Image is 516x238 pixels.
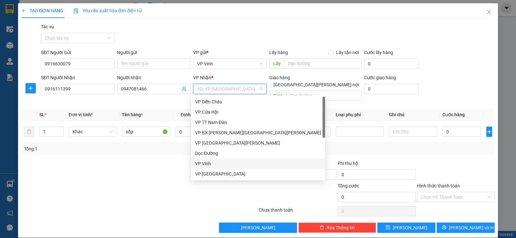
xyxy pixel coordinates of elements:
[377,223,435,233] button: save[PERSON_NAME]
[386,109,440,121] th: Ghi chú
[21,8,63,13] span: TẠO ĐƠN HÀNG
[364,75,396,80] label: Cước giao hàng
[219,223,297,233] button: [PERSON_NAME]
[338,160,415,169] div: Phí thu hộ
[191,117,325,128] div: VP TT Nam Đàn
[122,112,143,117] span: Tên hàng
[195,170,321,177] div: VP [GEOGRAPHIC_DATA]
[193,49,267,56] div: VP gửi
[442,112,465,117] span: Cước hàng
[24,127,34,137] button: delete
[195,98,321,105] div: VP Diễn Châu
[25,47,57,61] strong: PHIẾU GỬI HÀNG
[442,225,446,230] span: printer
[338,183,359,188] span: Tổng cước
[39,112,45,117] span: SL
[191,158,325,169] div: VP Vinh
[117,74,191,81] div: Người nhận
[191,107,325,117] div: VP Cửa Hội
[389,127,437,137] input: Ghi Chú
[195,150,321,157] div: Dọc Đường
[195,109,321,116] div: VP Cửa Hội
[449,224,494,231] span: [PERSON_NAME] và In
[25,83,36,93] button: plus
[191,138,325,148] div: VP Cầu Yên Xuân
[122,127,170,137] input: VD: Bàn, Ghế
[26,86,35,91] span: plus
[284,58,362,69] input: Dọc đường
[181,112,204,117] span: Định lượng
[195,119,321,126] div: VP TT Nam Đàn
[15,22,62,38] span: 42 [PERSON_NAME] [PERSON_NAME] - [GEOGRAPHIC_DATA]
[327,224,355,231] span: Xóa Thông tin
[393,224,427,231] span: [PERSON_NAME]
[197,59,263,69] span: VP Vinh
[269,58,284,69] span: Lấy
[364,84,419,94] input: Cước giao hàng
[195,139,321,147] div: VP [GEOGRAPHIC_DATA][PERSON_NAME]
[269,50,288,55] span: Lấy hàng
[191,148,325,158] div: Dọc Đường
[333,109,387,121] th: Loại phụ phí
[480,3,498,21] button: Close
[74,8,142,13] span: Yêu cầu xuất hóa đơn điện tử
[486,9,491,14] span: close
[271,81,362,88] span: [GEOGRAPHIC_DATA][PERSON_NAME] nơi
[41,74,114,81] div: SĐT Người Nhận
[195,160,321,167] div: VP Vinh
[364,59,419,69] input: Cước lấy hàng
[21,8,26,13] span: plus
[117,49,191,56] div: Người gửi
[258,206,337,218] div: Chưa thanh toán
[298,223,376,233] button: deleteXóa Thông tin
[69,112,93,117] span: Đơn vị tính
[437,223,495,233] button: printer[PERSON_NAME] và In
[195,129,321,136] div: VP BX [PERSON_NAME][GEOGRAPHIC_DATA][PERSON_NAME]
[191,128,325,138] div: VP BX Quảng Ngãi
[320,225,324,230] span: delete
[74,8,79,14] img: icon
[41,49,114,56] div: SĐT Người Gửi
[386,225,390,230] span: save
[333,49,362,56] span: Lấy tận nơi
[4,27,15,59] img: logo
[417,183,460,188] label: Hình thức thanh toán
[364,50,393,55] label: Cước lấy hàng
[193,75,211,80] span: VP Nhận
[191,169,325,179] div: VP Đà Nẵng
[269,90,286,101] span: Giao
[486,127,492,137] button: plus
[269,75,290,80] span: Giao hàng
[487,129,492,134] span: plus
[241,224,275,231] span: [PERSON_NAME]
[191,97,325,107] div: VP Diễn Châu
[21,6,61,20] strong: HÃNG XE HẢI HOÀNG GIA
[24,145,200,152] div: Tổng: 1
[41,24,54,29] label: Tác vụ
[73,127,113,137] span: Khác
[286,90,362,101] input: Dọc đường
[182,86,187,91] span: user-add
